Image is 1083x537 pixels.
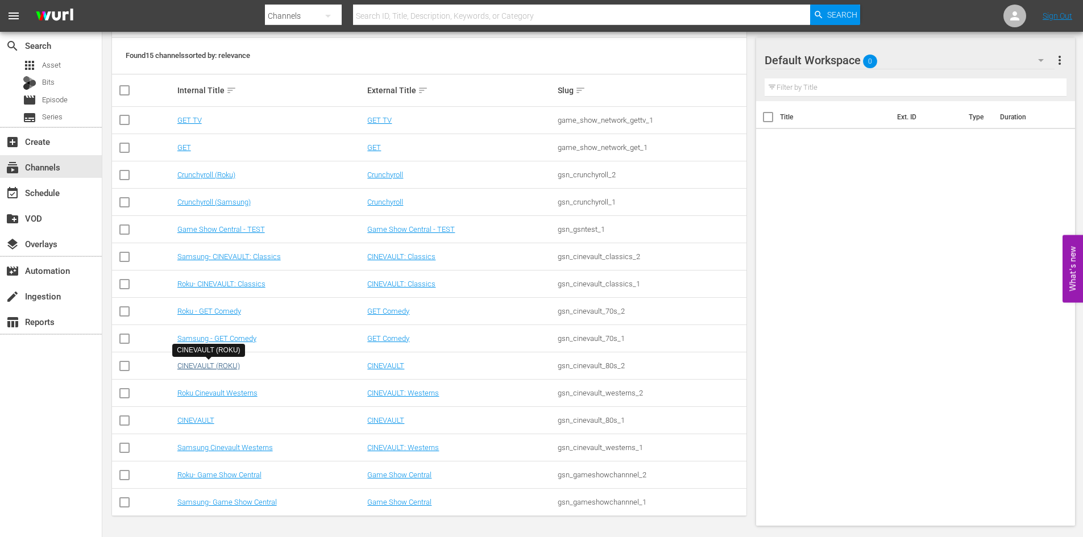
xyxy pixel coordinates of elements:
span: Found 15 channels sorted by: relevance [126,51,250,60]
span: Channels [6,161,19,174]
th: Ext. ID [890,101,962,133]
span: 0 [863,49,877,73]
a: GET Comedy [367,307,409,315]
div: gsn_cinevault_80s_2 [558,361,745,370]
th: Duration [993,101,1061,133]
a: CINEVAULT (ROKU) [177,361,240,370]
a: Roku Cinevault Westerns [177,389,258,397]
a: Samsung Cinevault Westerns [177,443,273,452]
div: gsn_cinevault_70s_1 [558,334,745,343]
div: gsn_cinevault_classics_1 [558,280,745,288]
a: Crunchyroll (Samsung) [177,198,251,206]
span: sort [226,85,236,95]
button: Open Feedback Widget [1063,235,1083,302]
a: CINEVAULT [367,416,404,424]
div: gsn_cinevault_classics_2 [558,252,745,261]
a: GET Comedy [367,334,409,343]
div: gsn_cinevault_70s_2 [558,307,745,315]
div: External Title [367,84,554,97]
div: CINEVAULT (ROKU) [177,345,240,355]
span: Search [827,5,857,25]
a: CINEVAULT: Westerns [367,443,439,452]
div: game_show_network_get_1 [558,143,745,152]
th: Title [780,101,890,133]
a: Samsung- Game Show Central [177,498,277,506]
span: Asset [23,59,36,72]
span: Series [23,111,36,124]
span: Asset [42,60,61,71]
a: Game Show Central [367,498,431,506]
div: gsn_cinevault_westerns_1 [558,443,745,452]
span: Overlays [6,238,19,251]
a: Crunchyroll [367,170,403,179]
span: Ingestion [6,290,19,303]
th: Type [962,101,993,133]
a: Game Show Central - TEST [177,225,265,234]
span: Create [6,135,19,149]
div: gsn_crunchyroll_2 [558,170,745,179]
div: gsn_cinevault_westerns_2 [558,389,745,397]
span: Search [6,39,19,53]
a: Roku- CINEVAULT: Classics [177,280,265,288]
a: CINEVAULT [177,416,214,424]
button: more_vert [1053,47,1067,74]
a: Roku - GET Comedy [177,307,241,315]
span: Schedule [6,186,19,200]
a: Crunchyroll (Roku) [177,170,235,179]
a: Roku- Game Show Central [177,471,262,479]
button: Search [810,5,860,25]
span: Automation [6,264,19,278]
a: GET [367,143,381,152]
a: Sign Out [1043,11,1072,20]
div: gsn_crunchyroll_1 [558,198,745,206]
span: sort [418,85,428,95]
span: Series [42,111,63,123]
span: Reports [6,315,19,329]
div: gsn_gameshowchannnel_1 [558,498,745,506]
a: GET TV [367,116,392,124]
div: gsn_gsntest_1 [558,225,745,234]
div: Slug [558,84,745,97]
div: Default Workspace [765,44,1055,76]
div: gsn_gameshowchannnel_2 [558,471,745,479]
a: CINEVAULT: Classics [367,252,435,261]
img: ans4CAIJ8jUAAAAAAAAAAAAAAAAAAAAAAAAgQb4GAAAAAAAAAAAAAAAAAAAAAAAAJMjXAAAAAAAAAAAAAAAAAAAAAAAAgAT5G... [27,3,82,30]
a: Samsung - GET Comedy [177,334,256,343]
a: CINEVAULT: Westerns [367,389,439,397]
span: menu [7,9,20,23]
div: game_show_network_gettv_1 [558,116,745,124]
a: Samsung- CINEVAULT: Classics [177,252,281,261]
div: Bits [23,76,36,90]
a: GET TV [177,116,202,124]
span: sort [575,85,586,95]
a: CINEVAULT [367,361,404,370]
span: more_vert [1053,53,1067,67]
a: Game Show Central - TEST [367,225,455,234]
a: CINEVAULT: Classics [367,280,435,288]
a: Crunchyroll [367,198,403,206]
div: Internal Title [177,84,364,97]
div: gsn_cinevault_80s_1 [558,416,745,424]
span: VOD [6,212,19,226]
a: GET [177,143,191,152]
span: Episode [42,94,68,106]
a: Game Show Central [367,471,431,479]
span: Bits [42,77,55,88]
span: Episode [23,93,36,107]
